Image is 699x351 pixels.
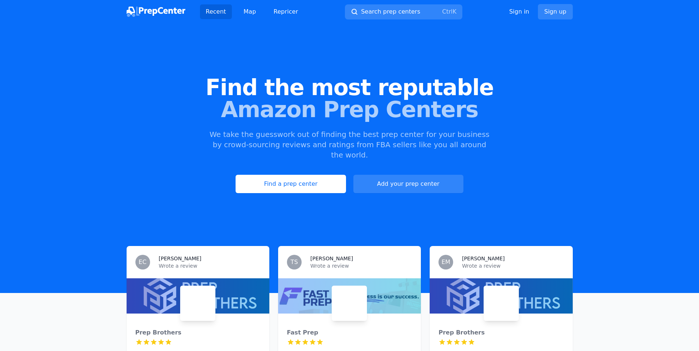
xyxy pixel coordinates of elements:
[236,175,346,193] a: Find a prep center
[462,255,505,262] h3: [PERSON_NAME]
[200,4,232,19] a: Recent
[127,7,185,17] img: PrepCenter
[353,175,463,193] a: Add your prep center
[135,328,261,337] div: Prep Brothers
[485,287,517,319] img: Prep Brothers
[238,4,262,19] a: Map
[509,7,529,16] a: Sign in
[182,287,214,319] img: Prep Brothers
[345,4,462,19] button: Search prep centersCtrlK
[159,255,201,262] h3: [PERSON_NAME]
[538,4,572,19] a: Sign up
[139,259,146,265] span: EC
[442,8,452,15] kbd: Ctrl
[462,262,564,269] p: Wrote a review
[310,255,353,262] h3: [PERSON_NAME]
[452,8,456,15] kbd: K
[209,129,491,160] p: We take the guesswork out of finding the best prep center for your business by crowd-sourcing rev...
[438,328,564,337] div: Prep Brothers
[333,287,365,319] img: Fast Prep
[441,259,450,265] span: EM
[159,262,261,269] p: Wrote a review
[287,328,412,337] div: Fast Prep
[310,262,412,269] p: Wrote a review
[12,98,687,120] span: Amazon Prep Centers
[268,4,304,19] a: Repricer
[291,259,298,265] span: TS
[361,7,420,16] span: Search prep centers
[12,76,687,98] span: Find the most reputable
